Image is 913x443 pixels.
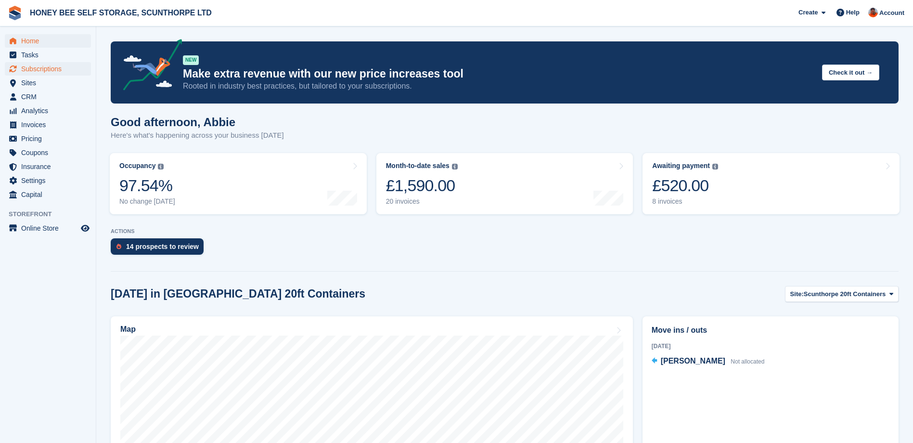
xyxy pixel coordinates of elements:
[652,355,765,368] a: [PERSON_NAME] Not allocated
[386,162,450,170] div: Month-to-date sales
[5,62,91,76] a: menu
[21,146,79,159] span: Coupons
[652,325,889,336] h2: Move ins / outs
[126,243,199,250] div: 14 prospects to review
[21,90,79,104] span: CRM
[21,62,79,76] span: Subscriptions
[111,287,365,300] h2: [DATE] in [GEOGRAPHIC_DATA] 20ft Containers
[111,238,208,260] a: 14 prospects to review
[120,325,136,334] h2: Map
[804,289,886,299] span: Scunthorpe 20ft Containers
[111,228,899,235] p: ACTIONS
[183,81,814,91] p: Rooted in industry best practices, but tailored to your subscriptions.
[111,130,284,141] p: Here's what's happening across your business [DATE]
[5,174,91,187] a: menu
[386,176,458,195] div: £1,590.00
[879,8,904,18] span: Account
[822,65,879,80] button: Check it out →
[868,8,878,17] img: Abbie Tucker
[5,146,91,159] a: menu
[652,197,718,206] div: 8 invoices
[79,222,91,234] a: Preview store
[5,76,91,90] a: menu
[643,153,900,214] a: Awaiting payment £520.00 8 invoices
[26,5,216,21] a: HONEY BEE SELF STORAGE, SCUNTHORPE LTD
[21,221,79,235] span: Online Store
[111,116,284,129] h1: Good afternoon, Abbie
[846,8,860,17] span: Help
[731,358,764,365] span: Not allocated
[785,286,899,302] button: Site: Scunthorpe 20ft Containers
[5,188,91,201] a: menu
[21,188,79,201] span: Capital
[790,289,804,299] span: Site:
[183,67,814,81] p: Make extra revenue with our new price increases tool
[652,176,718,195] div: £520.00
[116,244,121,249] img: prospect-51fa495bee0391a8d652442698ab0144808aea92771e9ea1ae160a38d050c398.svg
[452,164,458,169] img: icon-info-grey-7440780725fd019a000dd9b08b2336e03edf1995a4989e88bcd33f0948082b44.svg
[21,104,79,117] span: Analytics
[119,197,175,206] div: No change [DATE]
[119,162,155,170] div: Occupancy
[21,160,79,173] span: Insurance
[21,174,79,187] span: Settings
[798,8,818,17] span: Create
[5,104,91,117] a: menu
[5,160,91,173] a: menu
[115,39,182,94] img: price-adjustments-announcement-icon-8257ccfd72463d97f412b2fc003d46551f7dbcb40ab6d574587a9cd5c0d94...
[5,90,91,104] a: menu
[183,55,199,65] div: NEW
[21,76,79,90] span: Sites
[110,153,367,214] a: Occupancy 97.54% No change [DATE]
[386,197,458,206] div: 20 invoices
[652,162,710,170] div: Awaiting payment
[119,176,175,195] div: 97.54%
[5,118,91,131] a: menu
[5,48,91,62] a: menu
[21,118,79,131] span: Invoices
[5,132,91,145] a: menu
[5,34,91,48] a: menu
[652,342,889,351] div: [DATE]
[9,209,96,219] span: Storefront
[5,221,91,235] a: menu
[158,164,164,169] img: icon-info-grey-7440780725fd019a000dd9b08b2336e03edf1995a4989e88bcd33f0948082b44.svg
[712,164,718,169] img: icon-info-grey-7440780725fd019a000dd9b08b2336e03edf1995a4989e88bcd33f0948082b44.svg
[8,6,22,20] img: stora-icon-8386f47178a22dfd0bd8f6a31ec36ba5ce8667c1dd55bd0f319d3a0aa187defe.svg
[661,357,725,365] span: [PERSON_NAME]
[21,34,79,48] span: Home
[21,132,79,145] span: Pricing
[376,153,633,214] a: Month-to-date sales £1,590.00 20 invoices
[21,48,79,62] span: Tasks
